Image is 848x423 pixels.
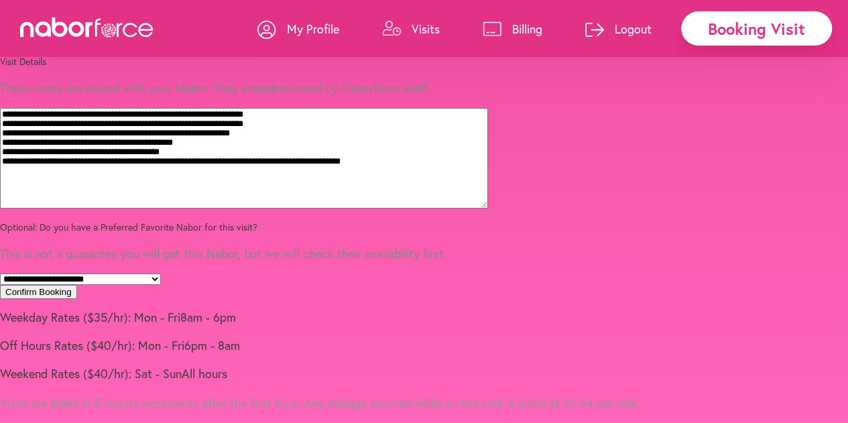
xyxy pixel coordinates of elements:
[134,309,180,325] span: Mon - Fri
[287,21,339,37] p: My Profile
[483,9,542,49] a: Billing
[138,337,184,353] span: Mon - Fri
[86,337,135,353] span: ($ 40 /hr):
[83,365,131,381] span: ($ 40 /hr):
[257,80,276,96] strong: not
[83,309,131,325] span: ($ 35 /hr):
[681,11,832,46] div: Booking Visit
[135,365,182,381] span: Sat - Sun
[615,21,652,37] p: Logout
[512,21,542,37] p: Billing
[585,9,652,49] a: Logout
[257,9,339,49] a: My Profile
[180,309,236,325] span: 8am - 6pm
[412,21,440,37] p: Visits
[382,9,440,49] a: Visits
[184,337,240,353] span: 6pm - 8am
[182,365,227,381] span: All hours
